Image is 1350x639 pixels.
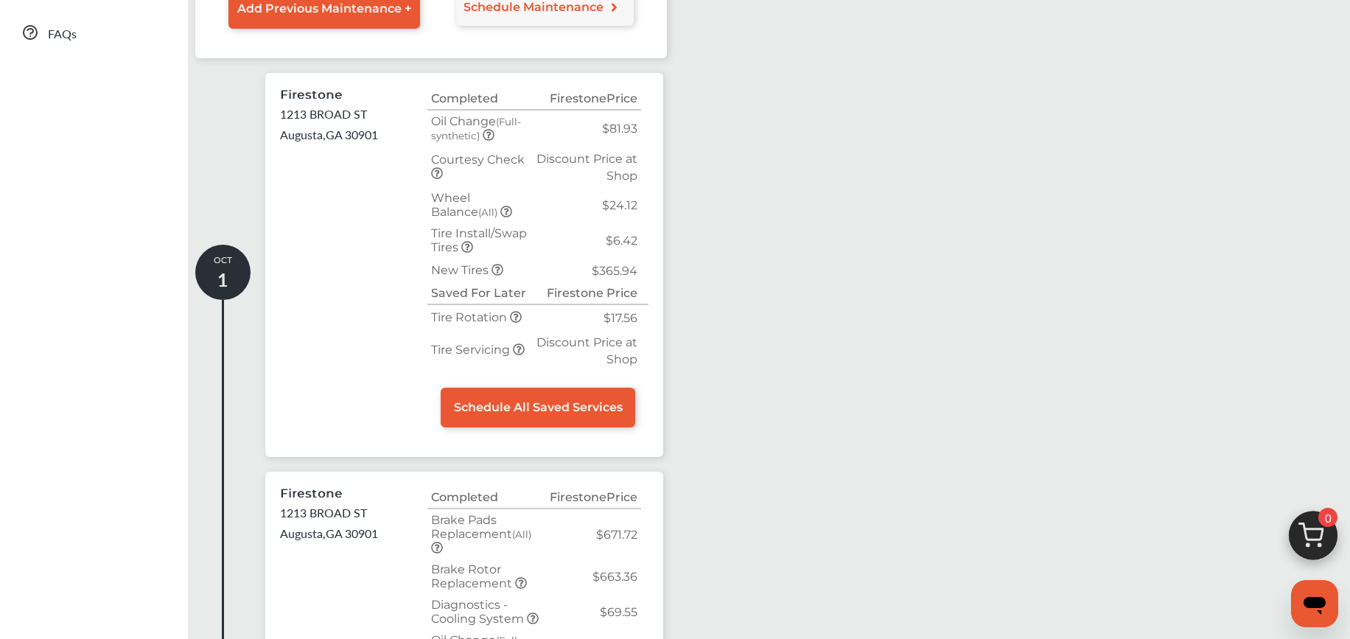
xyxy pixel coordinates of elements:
span: $365.94 [592,264,637,278]
span: Discount Price at Shop [536,152,637,183]
p: 1213 BROAD ST [280,105,367,122]
p: 1213 BROAD ST [280,504,367,521]
iframe: Button to launch messaging window [1291,580,1338,627]
p: Firestone [280,486,343,500]
span: Discount Price at Shop [536,335,637,366]
span: FAQs [48,25,77,44]
span: Add Previous Maintenance + [237,1,411,15]
p: Firestone [280,88,343,102]
th: Saved For Later [427,282,531,304]
a: Schedule All Saved Services [441,388,635,427]
small: (All) [512,528,531,540]
th: Firestone Price [531,282,641,304]
p: Augusta , GA 30901 [280,525,378,542]
img: cart_icon.3d0951e8.svg [1278,504,1349,575]
th: Completed [427,486,546,509]
span: $671.72 [596,528,637,542]
span: New Tires [431,263,492,277]
span: Courtesy Check [431,153,525,167]
span: $69.55 [600,605,637,619]
span: Oil Change [431,114,521,142]
span: 0 [1318,508,1337,527]
small: (All) [478,206,497,218]
p: OCT [195,254,251,292]
span: 1 [217,266,228,292]
th: Firestone Price [531,88,641,110]
span: $81.93 [602,122,637,136]
span: $17.56 [604,311,637,325]
small: (Full-synthetic) [431,116,521,142]
a: FAQs [13,13,173,52]
span: Tire Rotation [431,310,510,324]
span: $663.36 [592,570,637,584]
p: Augusta , GA 30901 [280,126,378,143]
span: Diagnostics - Cooling System [431,598,527,626]
span: Tire Servicing [431,343,513,357]
span: Brake Pads Replacement [431,513,531,541]
span: $24.12 [602,198,637,212]
span: Brake Rotor Replacement [431,562,515,590]
th: Firestone Price [546,486,641,509]
span: Schedule All Saved Services [454,400,623,414]
span: Tire Install/Swap Tires [431,226,527,254]
span: Wheel Balance [431,191,500,219]
span: $6.42 [606,234,637,248]
th: Completed [427,88,531,110]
